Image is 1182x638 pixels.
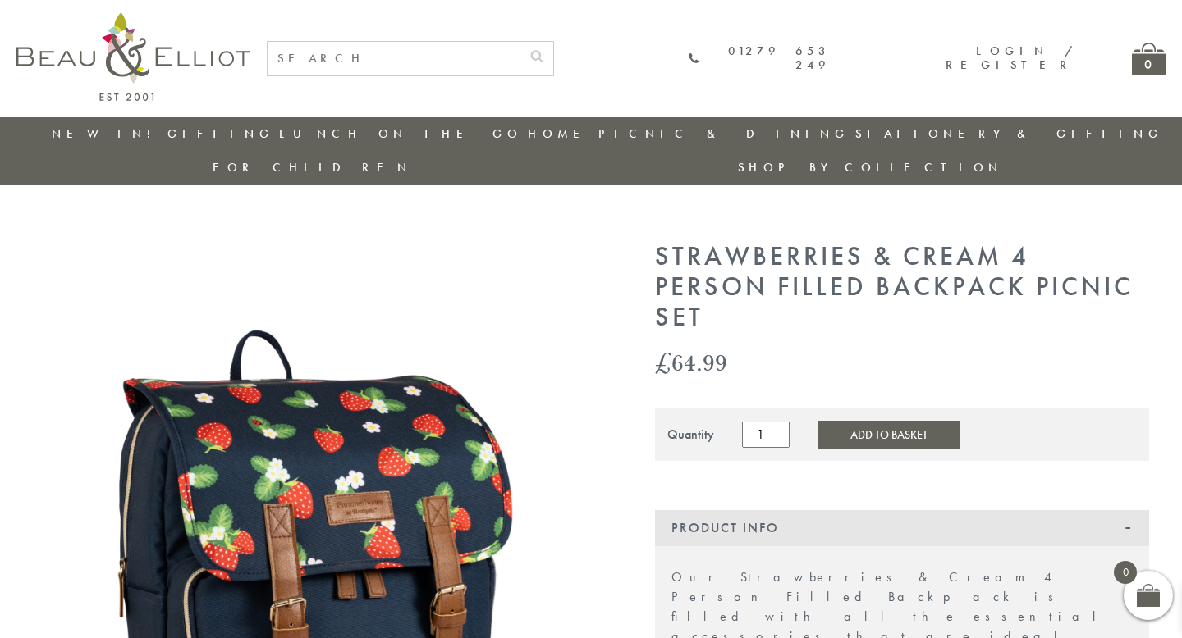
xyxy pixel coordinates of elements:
a: For Children [213,159,412,175]
a: Gifting [167,125,274,142]
a: Shop by collection [738,159,1003,175]
a: 01279 653 249 [689,44,830,73]
a: Picnic & Dining [598,125,850,142]
bdi: 64.99 [655,345,727,379]
h1: Strawberries & Cream 4 Person Filled Backpack Picnic Set [655,242,1149,332]
span: 0 [1114,561,1137,584]
a: Home [528,125,593,142]
input: SEARCH [268,42,520,75]
a: Lunch On The Go [279,125,522,142]
span: £ [655,345,671,379]
img: logo [16,12,250,101]
div: Product Info [655,510,1149,546]
a: Login / Register [946,43,1074,73]
div: Quantity [667,427,714,442]
input: Product quantity [742,422,790,448]
a: 0 [1132,43,1166,75]
button: Add to Basket [818,421,960,449]
a: Stationery & Gifting [855,125,1163,142]
a: New in! [52,125,162,142]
